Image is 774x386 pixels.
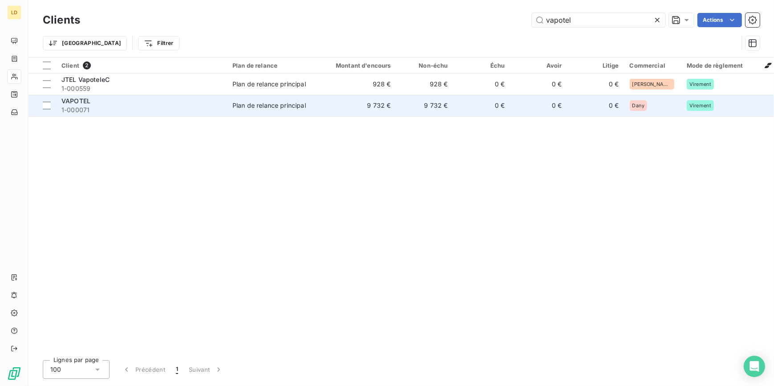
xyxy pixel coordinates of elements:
[232,101,306,110] div: Plan de relance principal
[50,365,61,374] span: 100
[532,13,665,27] input: Rechercher
[176,365,178,374] span: 1
[744,356,765,377] div: Open Intercom Messenger
[7,366,21,381] img: Logo LeanPay
[510,73,567,95] td: 0 €
[567,95,624,116] td: 0 €
[516,62,562,69] div: Avoir
[567,73,624,95] td: 0 €
[453,95,510,116] td: 0 €
[83,61,91,69] span: 2
[320,95,396,116] td: 9 732 €
[117,360,171,379] button: Précédent
[687,62,754,69] div: Mode de règlement
[453,73,510,95] td: 0 €
[325,62,391,69] div: Montant d'encours
[61,84,222,93] span: 1-000559
[573,62,619,69] div: Litige
[689,103,711,108] span: Virement
[232,80,306,89] div: Plan de relance principal
[43,36,127,50] button: [GEOGRAPHIC_DATA]
[632,103,645,108] span: Dany
[183,360,228,379] button: Suivant
[396,73,453,95] td: 928 €
[459,62,505,69] div: Échu
[61,97,90,105] span: VAPOTEL
[630,62,676,69] div: Commercial
[320,73,396,95] td: 928 €
[43,12,80,28] h3: Clients
[402,62,448,69] div: Non-échu
[232,62,314,69] div: Plan de relance
[138,36,179,50] button: Filtrer
[632,81,672,87] span: [PERSON_NAME]
[61,76,110,83] span: JTEL VapoteleC
[7,5,21,20] div: LD
[510,95,567,116] td: 0 €
[697,13,742,27] button: Actions
[61,106,222,114] span: 1-000071
[61,62,79,69] span: Client
[689,81,711,87] span: Virement
[171,360,183,379] button: 1
[396,95,453,116] td: 9 732 €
